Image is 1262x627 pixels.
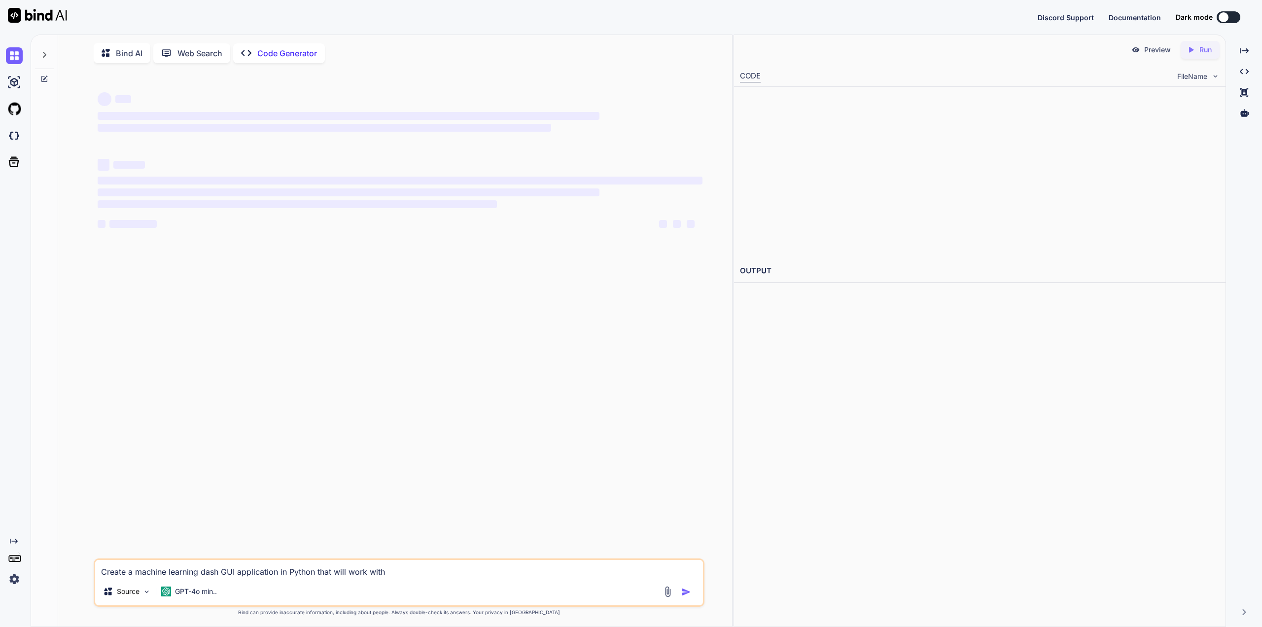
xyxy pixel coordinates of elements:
[94,609,704,616] p: Bind can provide inaccurate information, including about people. Always double-check its answers....
[161,587,171,596] img: GPT-4o mini
[98,159,109,171] span: ‌
[1038,13,1094,22] span: Discord Support
[1131,45,1140,54] img: preview
[1109,12,1161,23] button: Documentation
[115,95,131,103] span: ‌
[1038,12,1094,23] button: Discord Support
[8,8,67,23] img: Bind AI
[98,188,599,196] span: ‌
[740,71,761,82] div: CODE
[98,177,702,184] span: ‌
[6,74,23,91] img: ai-studio
[95,560,703,578] textarea: Create a machine learning dash GUI application in Python that will work with
[257,47,317,59] p: Code Generator
[113,161,145,169] span: ‌
[681,587,691,597] img: icon
[98,220,105,228] span: ‌
[659,220,667,228] span: ‌
[673,220,681,228] span: ‌
[6,47,23,64] img: chat
[177,47,222,59] p: Web Search
[98,124,551,132] span: ‌
[662,586,673,597] img: attachment
[6,101,23,117] img: githubLight
[98,92,111,106] span: ‌
[109,220,157,228] span: ‌
[1109,13,1161,22] span: Documentation
[1211,72,1220,80] img: chevron down
[142,588,151,596] img: Pick Models
[98,112,599,120] span: ‌
[1144,45,1171,55] p: Preview
[6,571,23,588] img: settings
[1199,45,1212,55] p: Run
[175,587,217,596] p: GPT-4o min..
[117,587,140,596] p: Source
[1176,12,1213,22] span: Dark mode
[734,259,1226,283] h2: OUTPUT
[98,200,497,208] span: ‌
[116,47,142,59] p: Bind AI
[1177,72,1207,81] span: FileName
[687,220,695,228] span: ‌
[6,127,23,144] img: darkCloudIdeIcon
